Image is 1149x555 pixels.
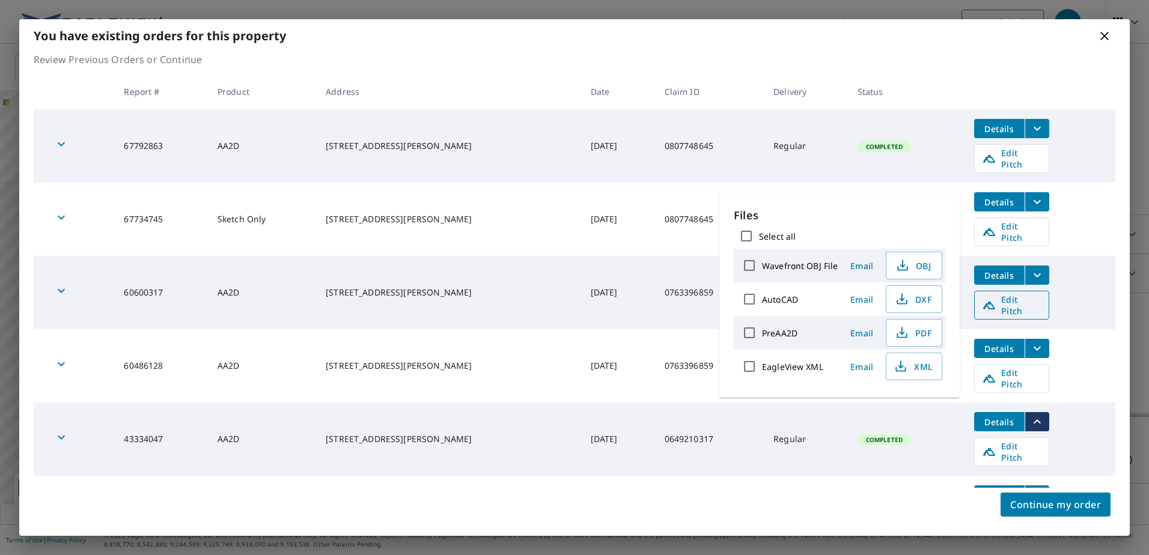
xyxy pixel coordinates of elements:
a: Edit Pitch [974,144,1049,173]
th: Address [316,74,581,109]
button: OBJ [886,252,942,279]
td: 0649210317 [655,476,764,549]
button: filesDropdownBtn-67734745 [1025,192,1049,211]
span: Completed [859,435,910,444]
button: Email [843,324,881,342]
span: Email [847,361,876,372]
span: PDF [894,326,932,340]
a: Edit Pitch [974,364,1049,393]
a: Edit Pitch [974,291,1049,320]
button: XML [886,353,942,380]
th: Delivery [764,74,848,109]
div: [STREET_ADDRESS][PERSON_NAME] [326,213,571,225]
td: 67734745 [114,183,207,256]
button: Email [843,256,881,275]
p: Files [734,207,945,223]
td: AA2D [208,109,316,183]
th: Status [848,74,965,109]
span: Details [981,343,1017,354]
td: [DATE] [581,109,655,183]
span: Details [981,123,1017,135]
label: Select all [759,231,796,242]
span: Edit Pitch [982,367,1041,390]
th: Product [208,74,316,109]
span: Email [847,327,876,339]
label: AutoCAD [762,294,798,305]
b: You have existing orders for this property [34,28,286,44]
td: 43329183 [114,476,207,549]
span: Edit Pitch [982,147,1041,170]
button: detailsBtn-60600317 [974,265,1025,285]
button: Email [843,357,881,376]
td: [DATE] [581,183,655,256]
button: detailsBtn-60486128 [974,339,1025,358]
td: 60600317 [114,256,207,329]
td: AA2D [208,402,316,476]
td: [DATE] [581,476,655,549]
button: Email [843,290,881,309]
span: Details [981,416,1017,428]
label: Wavefront OBJ File [762,260,838,271]
button: filesDropdownBtn-43334047 [1025,412,1049,431]
td: Regular [764,109,848,183]
span: Edit Pitch [982,294,1041,317]
td: [DATE] [581,256,655,329]
span: Details [981,270,1017,281]
button: DXF [886,285,942,313]
button: filesDropdownBtn-60600317 [1025,265,1049,285]
button: detailsBtn-43334047 [974,412,1025,431]
button: detailsBtn-67792863 [974,119,1025,138]
span: Details [981,196,1017,208]
button: detailsBtn-43329183 [974,485,1025,505]
div: [STREET_ADDRESS][PERSON_NAME] [326,287,571,299]
span: Edit Pitch [982,220,1041,243]
td: 60486128 [114,329,207,402]
button: filesDropdownBtn-67792863 [1025,119,1049,138]
td: 0807748645 [655,109,764,183]
p: Review Previous Orders or Continue [34,52,1115,67]
button: PDF [886,319,942,347]
span: Completed [859,142,910,151]
span: Email [847,294,876,305]
td: 0807748645 [655,183,764,256]
td: 43334047 [114,402,207,476]
td: AA2D [208,256,316,329]
span: OBJ [894,258,932,273]
th: Claim ID [655,74,764,109]
span: Continue my order [1010,496,1101,513]
label: PreAA2D [762,327,797,339]
label: EagleView XML [762,361,823,372]
div: [STREET_ADDRESS][PERSON_NAME] [326,360,571,372]
td: 0649210317 [655,402,764,476]
span: Edit Pitch [982,440,1041,463]
td: Regular [764,476,848,549]
button: detailsBtn-67734745 [974,192,1025,211]
div: [STREET_ADDRESS][PERSON_NAME] [326,140,571,152]
td: [DATE] [581,402,655,476]
td: 0763396859 [655,329,764,402]
span: Email [847,260,876,271]
button: filesDropdownBtn-60486128 [1025,339,1049,358]
span: DXF [894,292,932,306]
td: AA2D [208,476,316,549]
td: AA2D [208,329,316,402]
th: Report # [114,74,207,109]
td: Regular [764,402,848,476]
span: XML [894,359,932,374]
a: Edit Pitch [974,437,1049,466]
td: 0763396859 [655,256,764,329]
th: Date [581,74,655,109]
div: [STREET_ADDRESS][PERSON_NAME] [326,433,571,445]
td: Regular [764,183,848,256]
button: Continue my order [1001,493,1111,517]
td: Sketch Only [208,183,316,256]
button: filesDropdownBtn-43329183 [1025,485,1049,505]
td: 67792863 [114,109,207,183]
a: Edit Pitch [974,217,1049,246]
td: [DATE] [581,329,655,402]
